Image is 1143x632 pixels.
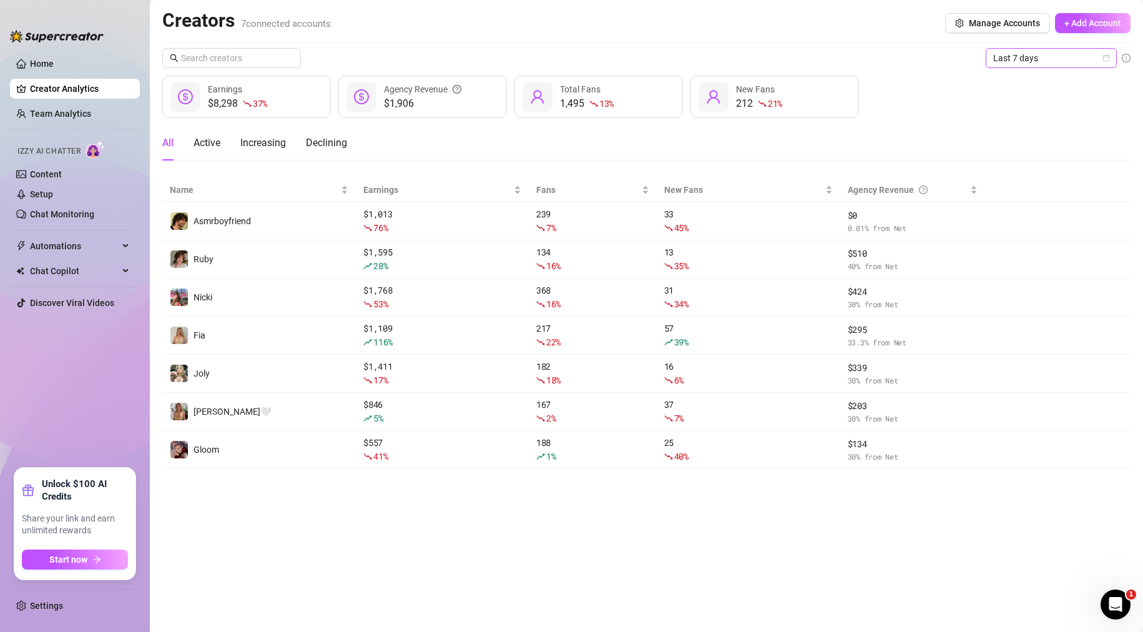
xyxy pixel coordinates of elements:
[657,178,840,202] th: New Fans
[162,9,331,32] h2: Creators
[536,207,649,235] div: 239
[373,336,393,348] span: 116 %
[384,96,461,111] span: $1,906
[536,262,545,270] span: fall
[674,412,684,424] span: 7 %
[240,136,286,151] div: Increasing
[664,183,823,197] span: New Fans
[664,414,673,423] span: fall
[170,54,179,62] span: search
[736,96,782,111] div: 212
[664,245,833,273] div: 13
[664,284,833,311] div: 31
[363,183,511,197] span: Earnings
[664,262,673,270] span: fall
[30,601,63,611] a: Settings
[848,361,978,375] span: $ 339
[536,414,545,423] span: fall
[363,262,372,270] span: rise
[664,338,673,347] span: rise
[758,99,767,108] span: fall
[664,436,833,463] div: 25
[768,97,782,109] span: 21 %
[92,555,101,564] span: arrow-right
[363,376,372,385] span: fall
[241,18,331,29] span: 7 connected accounts
[1055,13,1131,33] button: + Add Account
[993,49,1109,67] span: Last 7 days
[170,212,188,230] img: Asmrboyfriend
[243,99,252,108] span: fall
[30,189,53,199] a: Setup
[373,374,388,386] span: 17 %
[848,451,978,463] span: 30 % from Net
[194,330,205,340] span: Fia
[170,183,338,197] span: Name
[170,250,188,268] img: Ruby
[536,452,545,461] span: rise
[354,89,369,104] span: dollar-circle
[10,30,104,42] img: logo-BBDzfeDw.svg
[664,224,673,232] span: fall
[170,327,188,344] img: Fia
[848,337,978,348] span: 33.3 % from Net
[536,284,649,311] div: 368
[363,414,372,423] span: rise
[373,412,383,424] span: 5 %
[674,374,684,386] span: 6 %
[546,412,556,424] span: 2 %
[363,436,521,463] div: $ 557
[536,322,649,349] div: 217
[736,84,775,94] span: New Fans
[919,183,928,197] span: question-circle
[181,51,283,65] input: Search creators
[363,322,521,349] div: $ 1,109
[384,82,461,96] div: Agency Revenue
[1102,54,1110,62] span: calendar
[30,236,119,256] span: Automations
[363,398,521,425] div: $ 846
[848,399,978,413] span: $ 203
[848,413,978,425] span: 30 % from Net
[194,407,271,417] span: [PERSON_NAME]🤍
[664,452,673,461] span: fall
[546,450,556,462] span: 1 %
[536,436,649,463] div: 188
[1064,18,1121,28] span: + Add Account
[162,136,174,151] div: All
[363,224,372,232] span: fall
[194,136,220,151] div: Active
[1101,590,1131,620] iframe: Intercom live chat
[848,209,978,222] span: $ 0
[664,376,673,385] span: fall
[194,254,213,264] span: Ruby
[536,245,649,273] div: 134
[955,19,964,27] span: setting
[664,322,833,349] div: 57
[969,18,1040,28] span: Manage Accounts
[17,146,81,157] span: Izzy AI Chatter
[1126,590,1136,600] span: 1
[546,260,561,272] span: 16 %
[22,513,128,537] span: Share your link and earn unlimited rewards
[674,298,689,310] span: 34 %
[253,97,267,109] span: 37 %
[848,299,978,310] span: 30 % from Net
[170,365,188,382] img: Joly
[363,338,372,347] span: rise
[194,292,212,302] span: Nicki
[30,261,119,281] span: Chat Copilot
[373,298,388,310] span: 53 %
[546,336,561,348] span: 22 %
[208,96,267,111] div: $8,298
[848,247,978,260] span: $ 510
[536,224,545,232] span: fall
[536,183,639,197] span: Fans
[848,183,968,197] div: Agency Revenue
[194,368,210,378] span: Joly
[848,323,978,337] span: $ 295
[162,178,356,202] th: Name
[560,84,601,94] span: Total Fans
[363,452,372,461] span: fall
[848,375,978,387] span: 30 % from Net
